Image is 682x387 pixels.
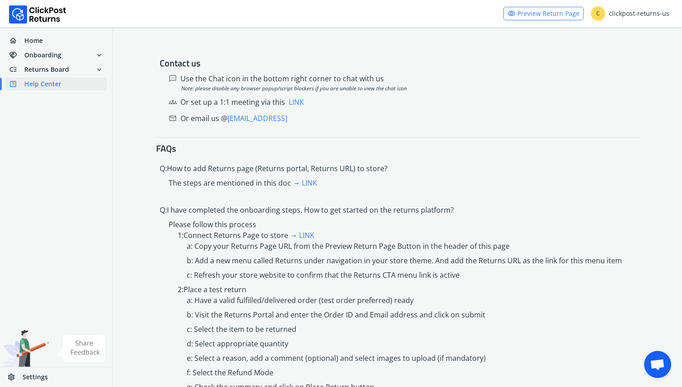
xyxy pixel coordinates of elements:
[187,353,635,364] div: e : Select a reason, add a comment (optional) and select images to upload (if mandatory)
[7,371,23,383] span: settings
[187,338,635,349] div: d : Select appropriate quantity
[160,205,635,215] div: Q: I have completed the onboarding steps. How to get started on the returns platform?
[9,78,24,90] span: help_center
[24,79,61,89] span: Help Center
[503,7,584,20] a: visibilityPreview Return Page
[187,241,635,252] div: a : Copy your Returns Page URL from the Preview Return Page Button in the header of this page
[302,178,317,188] a: LINK
[169,177,635,188] div: The steps are mentioned in this doc →
[169,112,635,125] div: Or email us @
[187,295,635,306] div: a : Have a valid fulfilled/delivered order (test order preferred) ready
[187,270,635,280] div: c : Refresh your store website to confirm that the Returns CTA menu link is active
[181,85,635,92] div: Note: please disable any browser popup/script blockers if you are unable to view the chat icon
[5,78,107,90] a: help_centerHelp Center
[227,113,287,124] a: [EMAIL_ADDRESS]
[289,97,304,107] a: LINK
[644,351,671,378] div: Open chat
[169,112,177,125] span: email
[24,65,69,74] span: Returns Board
[5,34,107,47] a: homeHome
[9,63,24,76] span: low_priority
[23,373,48,382] span: Settings
[169,72,635,85] div: Use the Chat icon in the bottom right corner to chat with us
[24,51,61,60] span: Onboarding
[591,6,605,21] span: C
[156,143,639,154] h4: FAQs
[187,309,635,320] div: b : Visit the Returns Portal and enter the Order ID and Email address and click on submit
[187,255,635,266] div: b : Add a new menu called Returns under navigation in your store theme. And add the Returns URL a...
[24,36,43,45] span: Home
[299,230,314,240] a: LINK
[160,163,635,174] div: Q: How to add Returns page (Returns portal, Returns URL) to store?
[507,7,516,20] span: visibility
[169,96,635,108] div: Or set up a 1:1 meeting via this
[160,58,635,69] h4: Contact us
[95,63,103,76] span: expand_more
[178,230,635,280] div: 1 : Connect Returns Page to store →
[95,49,103,61] span: expand_more
[591,6,669,21] div: clickpost-returns-us
[187,367,635,378] div: f : Select the Refund Mode
[169,96,177,108] span: groups
[169,72,177,85] span: textsms
[9,5,66,23] img: Logo
[9,34,24,47] span: home
[9,49,24,61] span: handshake
[56,335,106,362] img: share feedback
[187,324,635,335] div: c : Select the item to be returned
